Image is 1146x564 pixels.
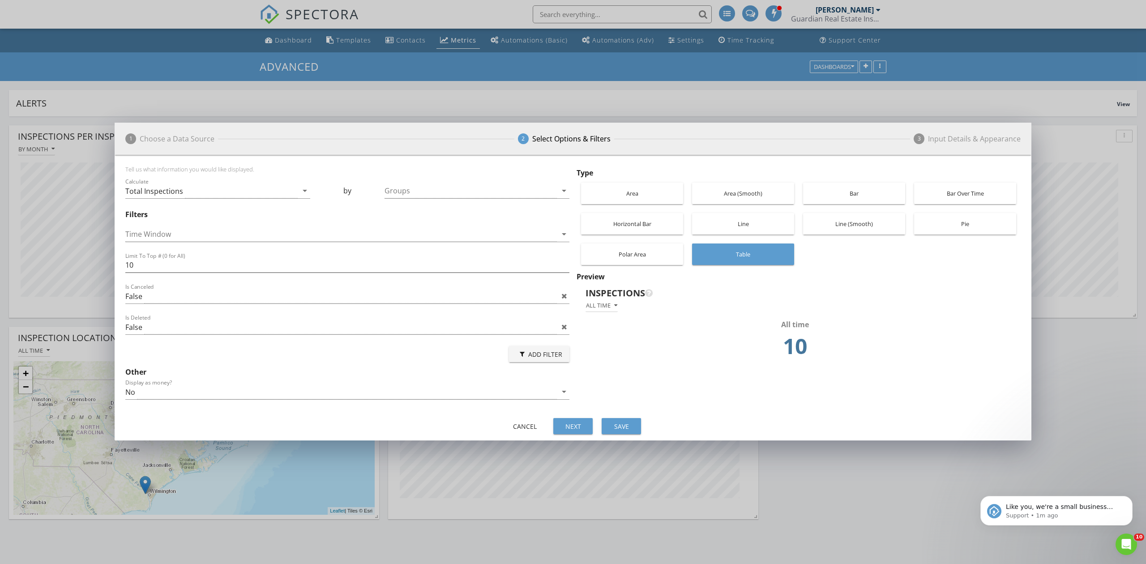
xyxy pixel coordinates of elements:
div: Area [586,183,679,204]
div: Tell us what information you would like displayed. [125,166,569,176]
div: Save [609,422,634,431]
div: All time [586,303,617,309]
div: Preview [577,271,1021,282]
input: Limit To Top # (0 for All) [125,258,569,273]
span: 1 [125,133,136,144]
i: arrow_drop_down [559,229,569,239]
div: Total Inspections [125,187,183,195]
div: False [125,323,142,331]
div: Next [560,422,586,431]
div: Type [577,167,1021,178]
i: arrow_drop_down [299,185,310,196]
div: Inspections [586,286,996,300]
div: Select Options & Filters [532,133,611,144]
button: Cancel [505,418,544,434]
iframe: Intercom live chat [1116,534,1137,555]
div: Filters [125,209,569,220]
div: Horizontal Bar [586,213,679,235]
td: 10 [588,330,1002,367]
span: 3 [914,133,924,144]
button: Add Filter [509,346,569,362]
div: No [125,388,135,396]
div: Line [697,213,790,235]
div: Choose a Data Source [140,133,214,144]
span: 10 [1134,534,1144,541]
div: Other [125,367,569,377]
div: by [310,176,384,207]
button: Next [553,418,593,434]
i: arrow_drop_down [559,386,569,397]
iframe: Intercom notifications message [967,477,1146,540]
i: arrow_drop_down [559,185,569,196]
div: Input Details & Appearance [928,133,1021,144]
div: Line (Smooth) [808,213,901,235]
div: Cancel [512,422,537,431]
div: False [125,292,142,300]
div: Bar Over Time [919,183,1012,204]
span: 2 [518,133,529,144]
div: Table [697,244,790,265]
button: Save [602,418,641,434]
div: Bar [808,183,901,204]
div: Pie [919,213,1012,235]
div: Area (Smooth) [697,183,790,204]
div: All time [588,319,1002,330]
button: All time [586,300,618,312]
div: Add Filter [516,350,562,359]
div: Polar Area [586,244,679,265]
